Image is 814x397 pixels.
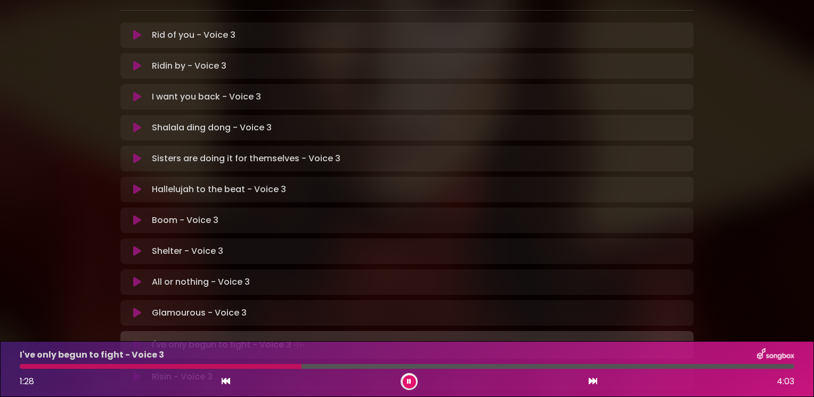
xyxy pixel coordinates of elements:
[152,276,250,288] p: All or nothing - Voice 3
[20,349,164,361] p: I've only begun to fight - Voice 3
[20,375,34,387] span: 1:28
[152,121,272,134] p: Shalala ding dong - Voice 3
[152,307,247,319] p: Glamourous - Voice 3
[757,348,794,362] img: songbox-logo-white.png
[152,214,218,227] p: Boom - Voice 3
[152,245,223,258] p: Shelter - Voice 3
[152,337,306,352] p: I've only begun to fight - Voice 3
[152,29,235,42] p: Rid of you - Voice 3
[152,90,261,103] p: I want you back - Voice 3
[777,375,794,388] span: 4:03
[291,337,306,352] img: waveform4.gif
[152,183,286,196] p: Hallelujah to the beat - Voice 3
[152,152,340,165] p: Sisters are doing it for themselves - Voice 3
[152,60,226,72] p: Ridin by - Voice 3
